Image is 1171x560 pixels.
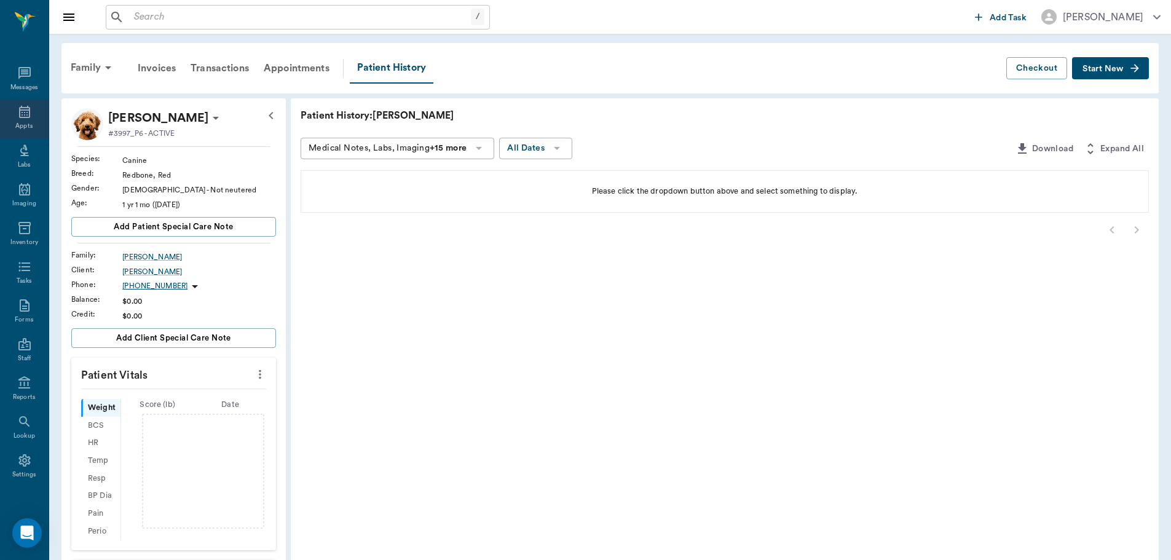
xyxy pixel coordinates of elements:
[1072,57,1149,80] button: Start New
[122,281,187,291] p: [PHONE_NUMBER]
[71,250,122,261] div: Family :
[14,432,35,441] div: Lookup
[18,354,31,363] div: Staff
[256,53,337,83] a: Appointments
[122,296,276,307] div: $0.00
[316,186,1134,197] div: Please click the dropdown button above and select something to display.
[12,470,37,479] div: Settings
[81,523,120,540] div: Perio
[970,6,1031,28] button: Add Task
[12,518,42,548] div: Open Intercom Messenger
[122,184,276,195] div: [DEMOGRAPHIC_DATA] - Not neutered
[71,294,122,305] div: Balance :
[71,183,122,194] div: Gender :
[81,470,120,487] div: Resp
[499,138,572,159] button: All Dates
[430,144,467,152] b: +15 more
[122,251,276,262] a: [PERSON_NAME]
[183,53,256,83] a: Transactions
[1078,138,1149,160] button: Expand All
[81,399,120,417] div: Weight
[1063,10,1143,25] div: [PERSON_NAME]
[114,220,233,234] span: Add patient Special Care Note
[10,238,38,247] div: Inventory
[350,53,433,84] a: Patient History
[122,155,276,166] div: Canine
[250,364,270,385] button: more
[71,168,122,179] div: Breed :
[121,399,194,411] div: Score ( lb )
[309,141,467,156] div: Medical Notes, Labs, Imaging
[71,358,276,388] p: Patient Vitals
[81,417,120,435] div: BCS
[71,197,122,208] div: Age :
[81,505,120,523] div: Pain
[71,279,122,290] div: Phone :
[15,315,33,325] div: Forms
[81,487,120,505] div: BP Dia
[129,9,471,26] input: Search
[108,108,208,128] div: John Parker
[17,277,32,286] div: Tasks
[71,309,122,320] div: Credit :
[1100,141,1144,157] span: Expand All
[71,108,103,140] img: Profile Image
[57,5,81,30] button: Close drawer
[108,108,208,128] p: [PERSON_NAME]
[122,266,276,277] a: [PERSON_NAME]
[122,170,276,181] div: Redbone, Red
[1006,57,1067,80] button: Checkout
[1010,138,1078,160] button: Download
[15,122,33,131] div: Appts
[130,53,183,83] a: Invoices
[71,328,276,348] button: Add client Special Care Note
[122,310,276,321] div: $0.00
[71,217,276,237] button: Add patient Special Care Note
[1031,6,1170,28] button: [PERSON_NAME]
[12,199,36,208] div: Imaging
[71,264,122,275] div: Client :
[63,53,123,82] div: Family
[81,452,120,470] div: Temp
[194,399,267,411] div: Date
[116,331,231,345] span: Add client Special Care Note
[71,153,122,164] div: Species :
[122,199,276,210] div: 1 yr 1 mo ([DATE])
[108,128,175,139] p: #3997_P6 - ACTIVE
[471,9,484,25] div: /
[10,83,39,92] div: Messages
[18,160,31,170] div: Labs
[301,108,669,123] p: Patient History: [PERSON_NAME]
[13,393,36,402] div: Reports
[81,435,120,452] div: HR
